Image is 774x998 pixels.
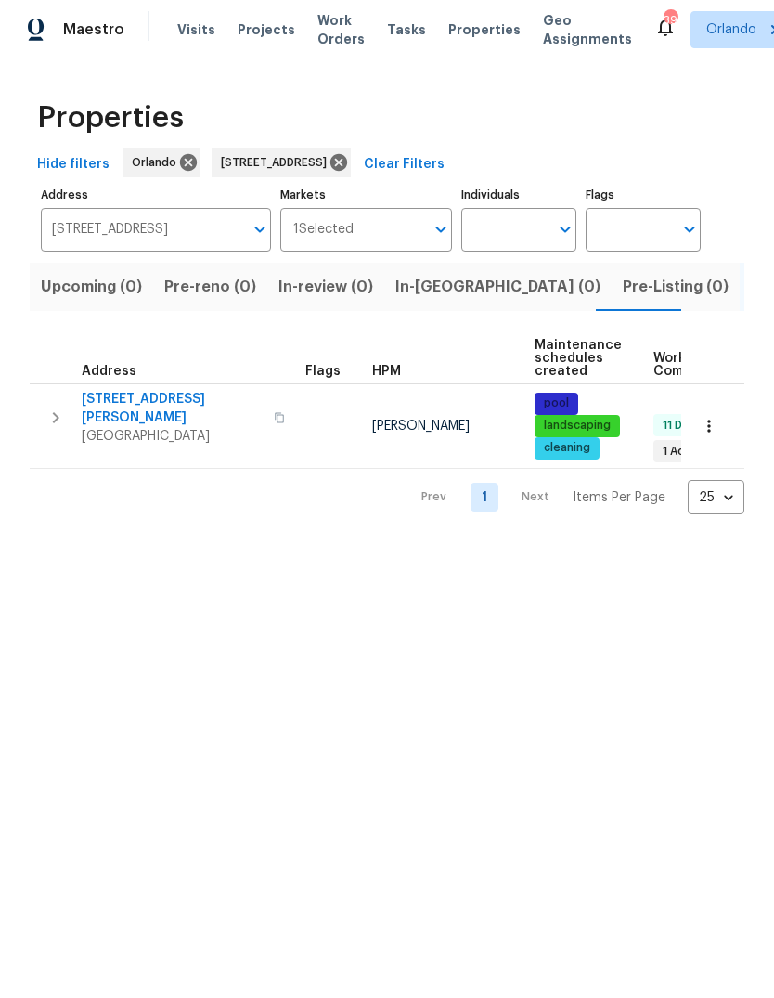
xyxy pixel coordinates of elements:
[356,148,452,182] button: Clear Filters
[317,11,365,48] span: Work Orders
[82,365,136,378] span: Address
[41,189,271,201] label: Address
[471,483,498,512] a: Goto page 1
[404,480,744,514] nav: Pagination Navigation
[688,473,744,522] div: 25
[238,20,295,39] span: Projects
[573,488,665,507] p: Items Per Page
[655,418,711,434] span: 11 Done
[395,274,600,300] span: In-[GEOGRAPHIC_DATA] (0)
[536,418,618,434] span: landscaping
[82,390,263,427] span: [STREET_ADDRESS][PERSON_NAME]
[37,109,184,127] span: Properties
[123,148,200,177] div: Orlando
[221,153,334,172] span: [STREET_ADDRESS]
[536,395,576,411] span: pool
[428,216,454,242] button: Open
[364,153,445,176] span: Clear Filters
[387,23,426,36] span: Tasks
[30,148,117,182] button: Hide filters
[82,427,263,446] span: [GEOGRAPHIC_DATA]
[293,222,354,238] span: 1 Selected
[461,189,576,201] label: Individuals
[536,440,598,456] span: cleaning
[177,20,215,39] span: Visits
[305,365,341,378] span: Flags
[280,189,453,201] label: Markets
[372,365,401,378] span: HPM
[212,148,351,177] div: [STREET_ADDRESS]
[543,11,632,48] span: Geo Assignments
[655,444,733,460] span: 1 Accepted
[132,153,184,172] span: Orlando
[677,216,703,242] button: Open
[664,11,677,30] div: 39
[37,153,110,176] span: Hide filters
[41,274,142,300] span: Upcoming (0)
[623,274,729,300] span: Pre-Listing (0)
[653,352,770,378] span: Work Order Completion
[164,274,256,300] span: Pre-reno (0)
[586,189,701,201] label: Flags
[448,20,521,39] span: Properties
[706,20,756,39] span: Orlando
[278,274,373,300] span: In-review (0)
[552,216,578,242] button: Open
[372,420,470,433] span: [PERSON_NAME]
[535,339,622,378] span: Maintenance schedules created
[247,216,273,242] button: Open
[63,20,124,39] span: Maestro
